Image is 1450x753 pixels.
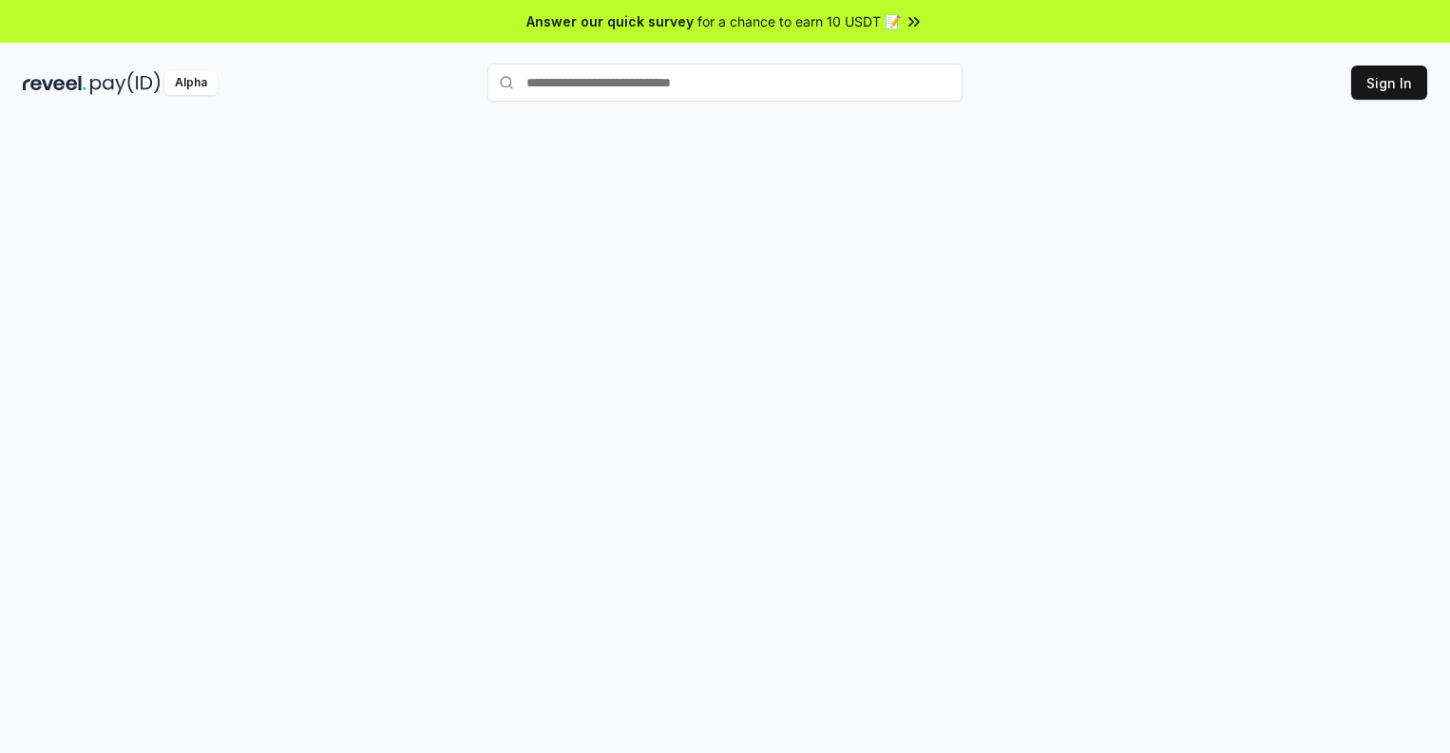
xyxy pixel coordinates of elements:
[90,71,161,95] img: pay_id
[1351,66,1427,100] button: Sign In
[23,71,86,95] img: reveel_dark
[164,71,218,95] div: Alpha
[526,11,694,31] span: Answer our quick survey
[697,11,901,31] span: for a chance to earn 10 USDT 📝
